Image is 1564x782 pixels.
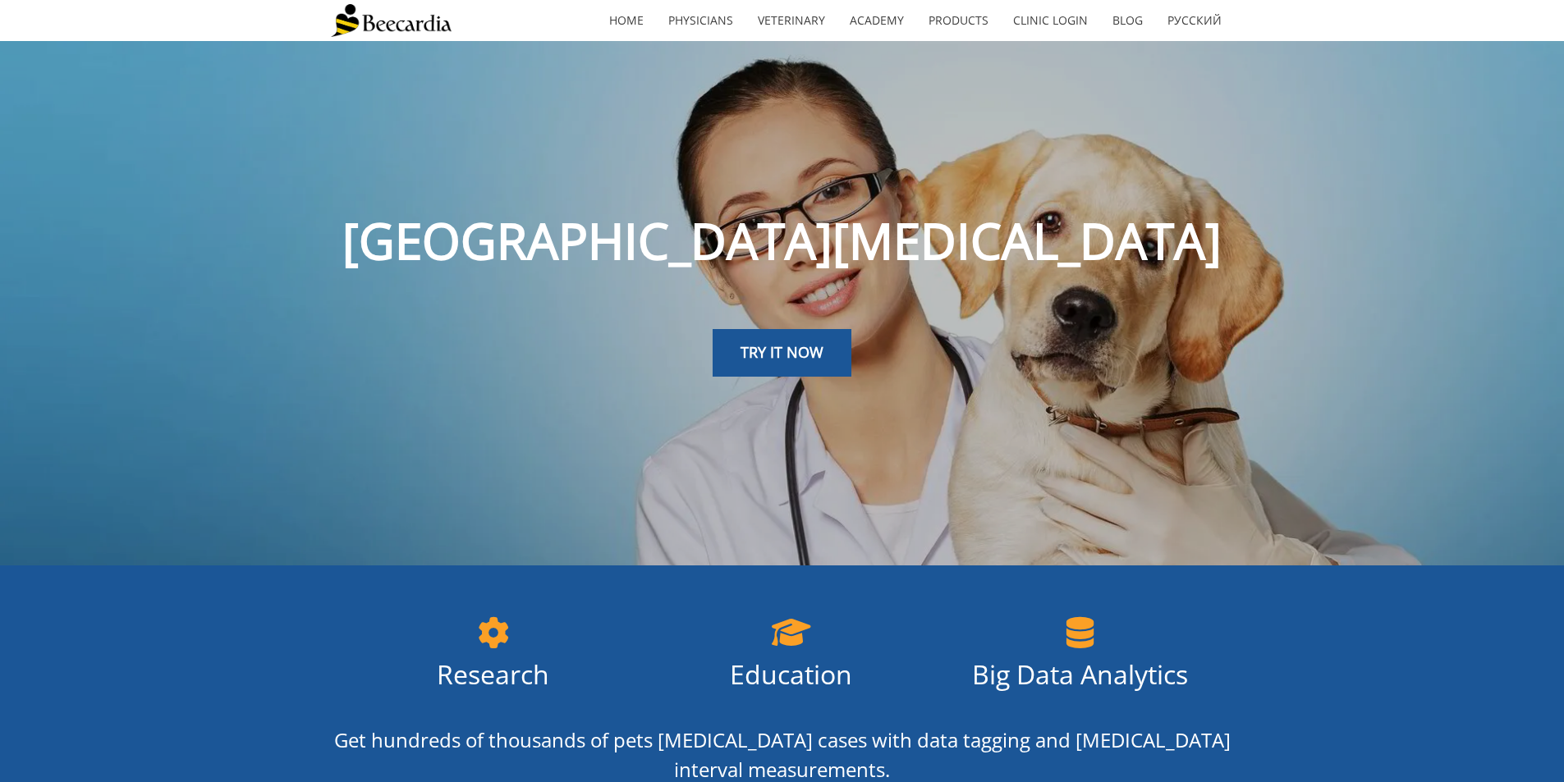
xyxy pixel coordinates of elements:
[1001,2,1100,39] a: Clinic Login
[656,2,745,39] a: Physicians
[837,2,916,39] a: Academy
[713,329,851,377] a: TRY IT NOW
[1100,2,1155,39] a: Blog
[916,2,1001,39] a: Products
[437,656,549,692] span: Research
[342,207,1222,274] span: [GEOGRAPHIC_DATA][MEDICAL_DATA]
[745,2,837,39] a: Veterinary
[730,656,852,692] span: Education
[597,2,656,39] a: home
[331,4,452,37] img: Beecardia
[741,342,823,362] span: TRY IT NOW
[1155,2,1234,39] a: Русский
[972,656,1188,692] span: Big Data Analytics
